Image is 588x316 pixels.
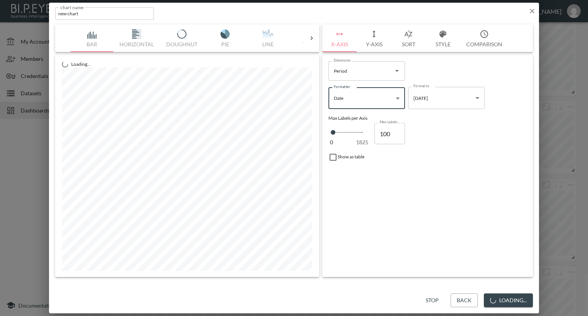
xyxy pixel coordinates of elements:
button: Sort [391,24,426,52]
button: Loading... [484,293,533,308]
div: Loading... [62,58,312,67]
button: X-Axis [322,24,357,52]
div: Max Labels per Axis [328,115,527,121]
button: Back [451,293,478,308]
button: Style [426,24,460,52]
label: Dimension [334,58,351,63]
label: Max Labels per Axis [380,119,401,124]
label: chart name [60,4,84,10]
label: Format to [413,83,429,88]
input: Dimension [332,65,390,77]
div: Disabled while loading [70,24,304,52]
button: Y-Axis [357,24,391,52]
button: Stop [420,293,444,308]
span: 0 [330,138,333,146]
button: Open [392,65,402,76]
input: chart name [55,7,154,20]
span: Date [334,95,343,101]
span: 1825 [356,138,368,146]
div: Show as table [325,150,530,165]
button: Comparison [460,24,508,52]
label: Formatter [334,84,350,89]
span: [DATE] [413,95,428,101]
